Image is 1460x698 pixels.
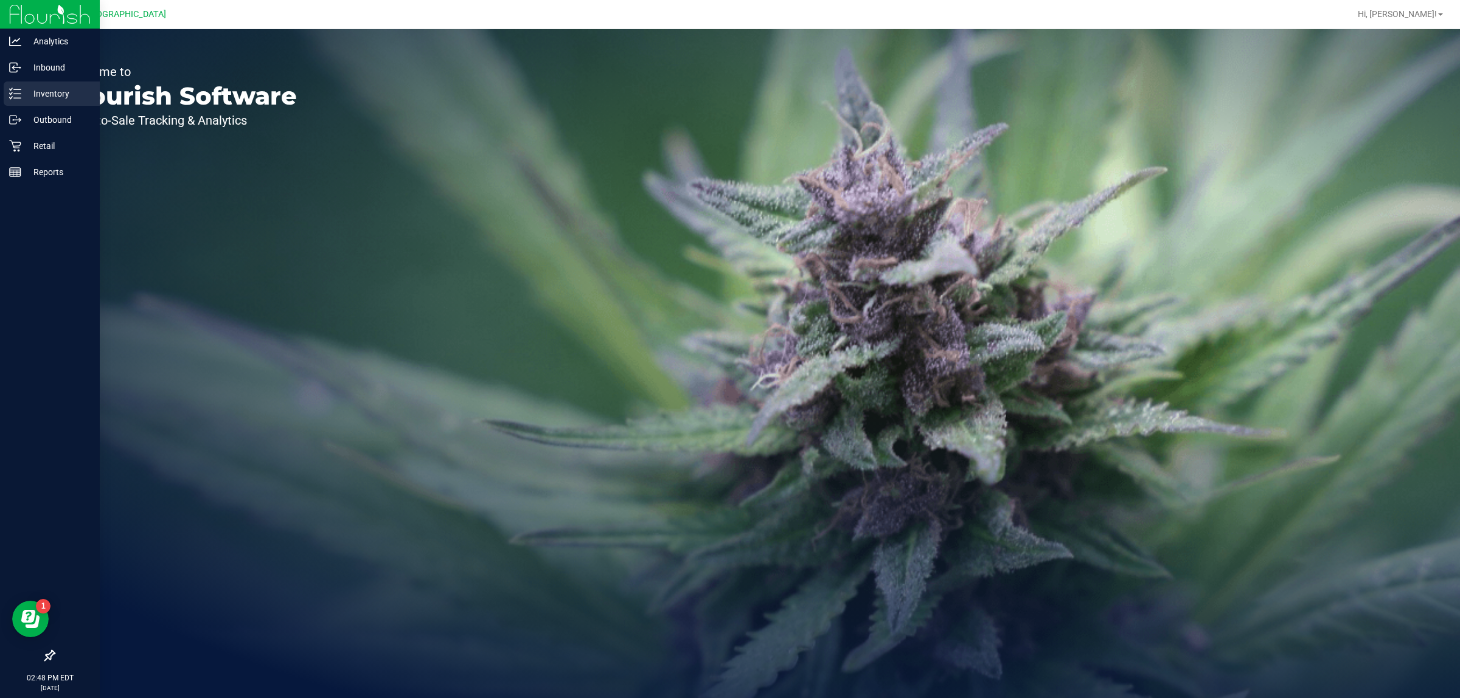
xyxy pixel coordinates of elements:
p: Flourish Software [66,84,297,108]
inline-svg: Outbound [9,114,21,126]
p: Reports [21,165,94,179]
p: Inventory [21,86,94,101]
span: Hi, [PERSON_NAME]! [1358,9,1437,19]
iframe: Resource center unread badge [36,599,50,613]
inline-svg: Analytics [9,35,21,47]
p: Outbound [21,112,94,127]
iframe: Resource center [12,601,49,637]
p: Retail [21,139,94,153]
p: 02:48 PM EDT [5,672,94,683]
p: Seed-to-Sale Tracking & Analytics [66,114,297,126]
p: [DATE] [5,683,94,693]
span: [GEOGRAPHIC_DATA] [83,9,166,19]
p: Welcome to [66,66,297,78]
inline-svg: Inventory [9,88,21,100]
p: Inbound [21,60,94,75]
p: Analytics [21,34,94,49]
inline-svg: Inbound [9,61,21,74]
inline-svg: Reports [9,166,21,178]
inline-svg: Retail [9,140,21,152]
